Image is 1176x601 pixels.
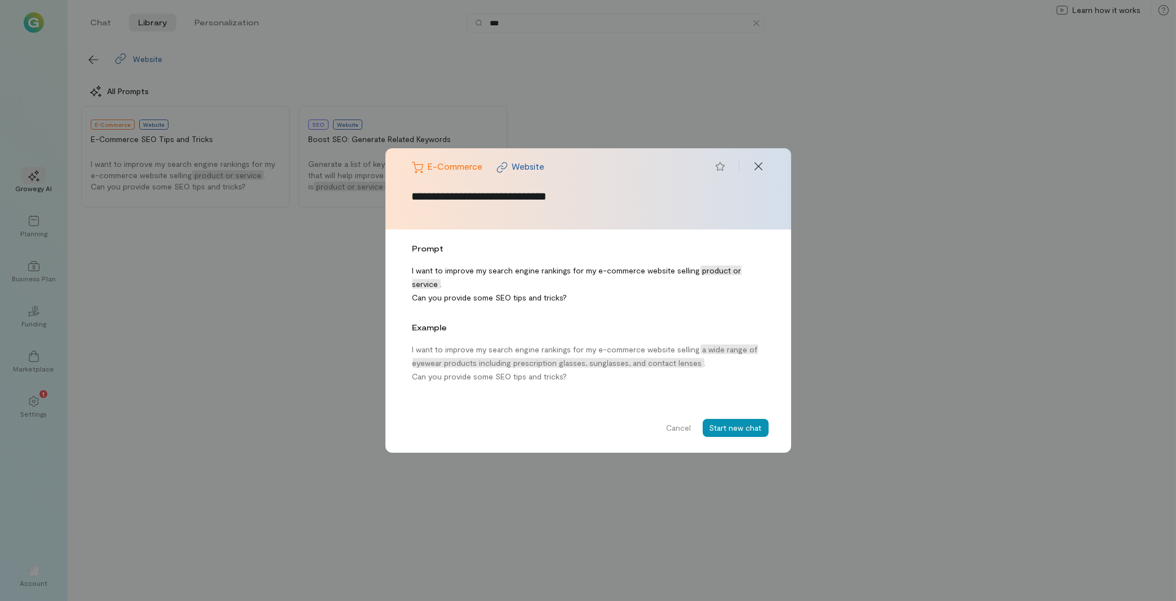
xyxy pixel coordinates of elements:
[412,344,700,354] span: I want to improve my search engine rankings for my e-commerce website selling
[412,266,700,275] span: I want to improve my search engine rankings for my e-commerce website selling
[412,293,567,302] span: Can you provide some SEO tips and tricks?
[412,243,764,254] div: Prompt
[412,322,764,333] div: Example
[512,160,545,173] div: Website
[704,358,706,368] span: .
[428,160,483,173] div: E-Commerce
[660,419,698,437] button: Cancel
[412,372,567,381] span: Can you provide some SEO tips and tricks?
[703,419,769,437] button: Start new chat
[441,279,442,289] span: .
